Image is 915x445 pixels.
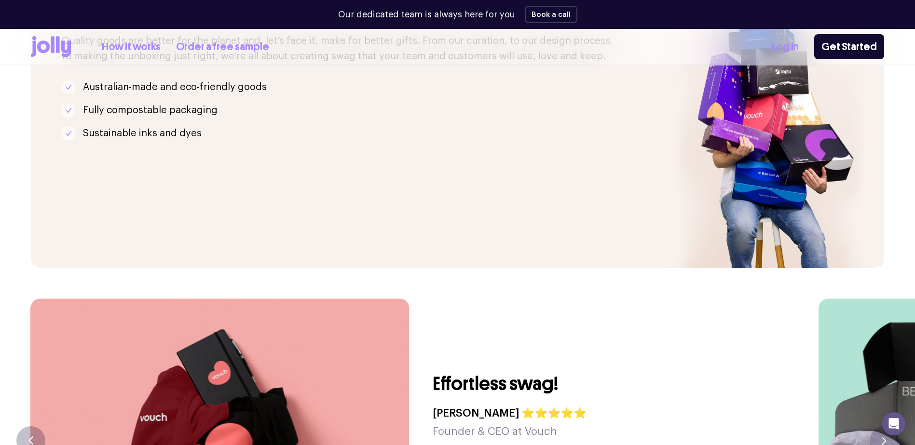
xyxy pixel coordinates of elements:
a: Get Started [814,34,884,59]
p: Fully compostable packaging [83,103,218,118]
h4: [PERSON_NAME] ⭐⭐⭐⭐⭐ [433,404,587,422]
h3: Effortless swag! [433,371,558,396]
p: Sustainable inks and dyes [83,126,202,141]
a: Order a free sample [176,39,269,55]
p: Australian-made and eco-friendly goods [83,79,267,95]
button: Book a call [525,6,577,23]
a: How it works [102,39,161,55]
div: Open Intercom Messenger [882,412,905,435]
a: Log In [772,39,799,55]
p: Our dedicated team is always here for you [338,8,515,21]
h5: Founder & CEO at Vouch [433,422,587,441]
